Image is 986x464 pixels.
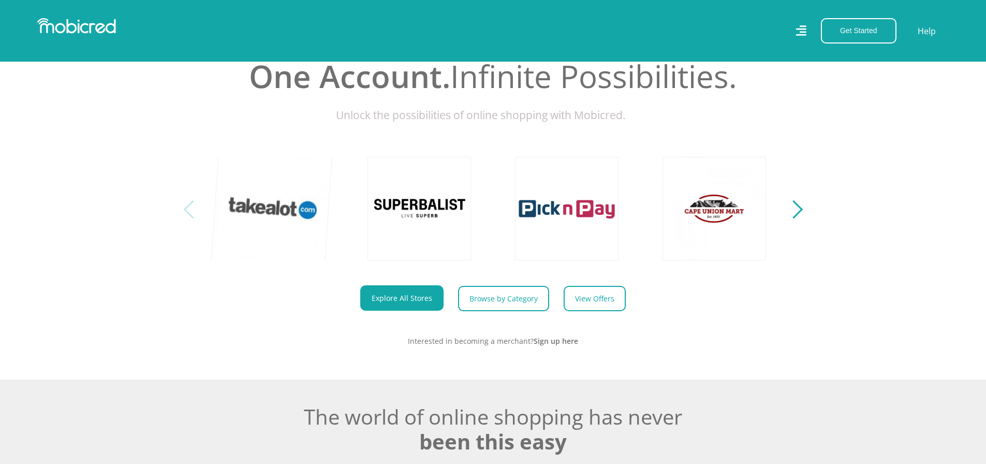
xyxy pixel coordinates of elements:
button: Previous [186,198,199,219]
p: Unlock the possibilities of online shopping with Mobicred. [206,107,781,124]
button: Next [787,198,800,219]
h2: Infinite Possibilities. [206,57,781,95]
h2: The world of online shopping has never [206,404,781,454]
a: Help [917,24,936,38]
a: Browse by Category [458,286,549,311]
img: Mobicred [37,18,116,34]
span: been this easy [419,427,567,456]
p: Interested in becoming a merchant? [206,336,781,346]
button: Get Started [821,18,896,44]
a: Explore All Stores [360,285,444,311]
a: Sign up here [534,336,578,346]
span: One Account. [249,55,450,97]
a: View Offers [564,286,626,311]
